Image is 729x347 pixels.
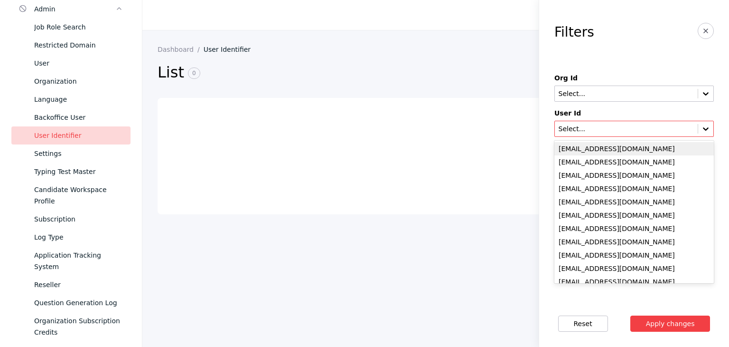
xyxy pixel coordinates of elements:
[34,3,115,15] div: Admin
[34,250,123,272] div: Application Tracking System
[554,262,714,275] div: [EMAIL_ADDRESS][DOMAIN_NAME]
[158,46,204,53] a: Dashboard
[34,76,123,87] div: Organization
[34,231,123,243] div: Log Type
[554,74,714,82] label: Org Id
[554,195,714,209] div: [EMAIL_ADDRESS][DOMAIN_NAME]
[554,235,714,249] div: [EMAIL_ADDRESS][DOMAIN_NAME]
[554,25,594,40] h3: Filters
[188,67,200,79] span: 0
[34,94,123,105] div: Language
[11,294,131,312] a: Question Generation Log
[558,316,608,332] button: Reset
[554,222,714,235] div: [EMAIL_ADDRESS][DOMAIN_NAME]
[11,210,131,228] a: Subscription
[11,276,131,294] a: Reseller
[11,126,131,145] a: User Identifier
[11,181,131,210] a: Candidate Workspace Profile
[11,108,131,126] a: Backoffice User
[34,148,123,159] div: Settings
[34,166,123,177] div: Typing Test Master
[554,275,714,289] div: [EMAIL_ADDRESS][DOMAIN_NAME]
[11,36,131,54] a: Restricted Domain
[204,46,258,53] a: User Identifier
[11,18,131,36] a: Job Role Search
[11,145,131,163] a: Settings
[11,312,131,341] a: Organization Subscription Credits
[34,112,123,123] div: Backoffice User
[554,169,714,182] div: [EMAIL_ADDRESS][DOMAIN_NAME]
[630,316,710,332] button: Apply changes
[554,182,714,195] div: [EMAIL_ADDRESS][DOMAIN_NAME]
[11,90,131,108] a: Language
[11,246,131,276] a: Application Tracking System
[554,109,714,117] label: User Id
[554,209,714,222] div: [EMAIL_ADDRESS][DOMAIN_NAME]
[34,58,123,69] div: User
[554,155,714,169] div: [EMAIL_ADDRESS][DOMAIN_NAME]
[34,184,123,207] div: Candidate Workspace Profile
[34,279,123,290] div: Reseller
[11,54,131,72] a: User
[34,315,123,338] div: Organization Subscription Credits
[11,72,131,90] a: Organization
[11,163,131,181] a: Typing Test Master
[11,228,131,246] a: Log Type
[554,249,714,262] div: [EMAIL_ADDRESS][DOMAIN_NAME]
[34,297,123,308] div: Question Generation Log
[34,39,123,51] div: Restricted Domain
[34,130,123,141] div: User Identifier
[554,142,714,155] div: [EMAIL_ADDRESS][DOMAIN_NAME]
[34,21,123,33] div: Job Role Search
[158,63,654,83] h2: List
[34,213,123,225] div: Subscription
